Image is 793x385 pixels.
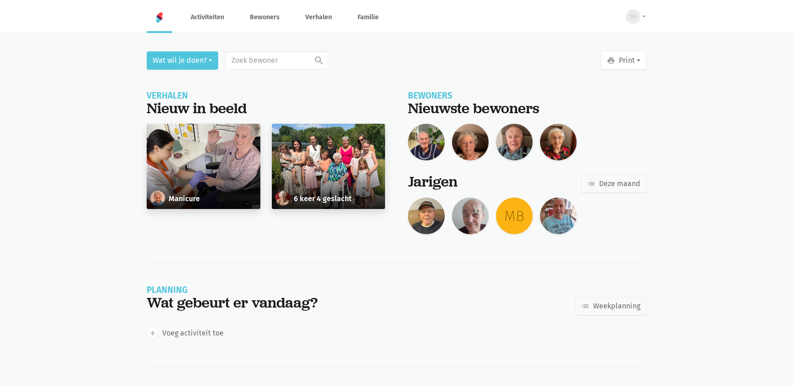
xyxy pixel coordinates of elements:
a: Activiteiten [183,2,231,33]
img: Lucien [452,198,489,234]
img: Jean Marie [408,124,445,160]
h6: 6 keer 4 geslacht [294,195,352,203]
img: Clarisse [452,124,489,160]
a: Verhalen [298,2,339,33]
img: Edouard [408,198,445,234]
button: SV [620,6,646,27]
a: add Voeg activiteit toe [147,327,224,339]
i: list [581,302,589,310]
div: Jarigen [408,173,457,190]
div: Nieuw in beeld [147,100,385,117]
div: Bewoners [408,92,646,100]
i: list [587,180,595,188]
a: Deze maand [581,175,646,193]
img: Maria Timmermans [275,191,290,205]
a: MB [496,198,533,234]
button: Print [601,51,646,70]
span: SV [630,12,636,21]
img: Etienne [540,198,577,234]
div: Wat gebeurt er vandaag? [147,294,318,311]
span: MB [504,204,524,228]
div: Verhalen [147,92,385,100]
div: Nieuwste bewoners [408,100,646,117]
h6: Manicure [169,195,200,203]
div: Planning [147,286,318,294]
i: print [607,56,615,65]
img: Marie Thèrése Guns [150,191,165,205]
img: Louis [496,124,533,160]
button: Wat wil je doen? [147,51,218,70]
a: Maria Timmermans 6 keer 4 geslacht [272,124,385,209]
i: add [149,329,157,337]
img: Home [154,12,165,23]
a: Marie Thèrése Guns Manicure [147,124,260,209]
a: Weekplanning [575,297,646,315]
input: Zoek bewoner [226,51,328,70]
a: Bewoners [242,2,287,33]
img: Liza [540,124,577,160]
a: Familie [350,2,386,33]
